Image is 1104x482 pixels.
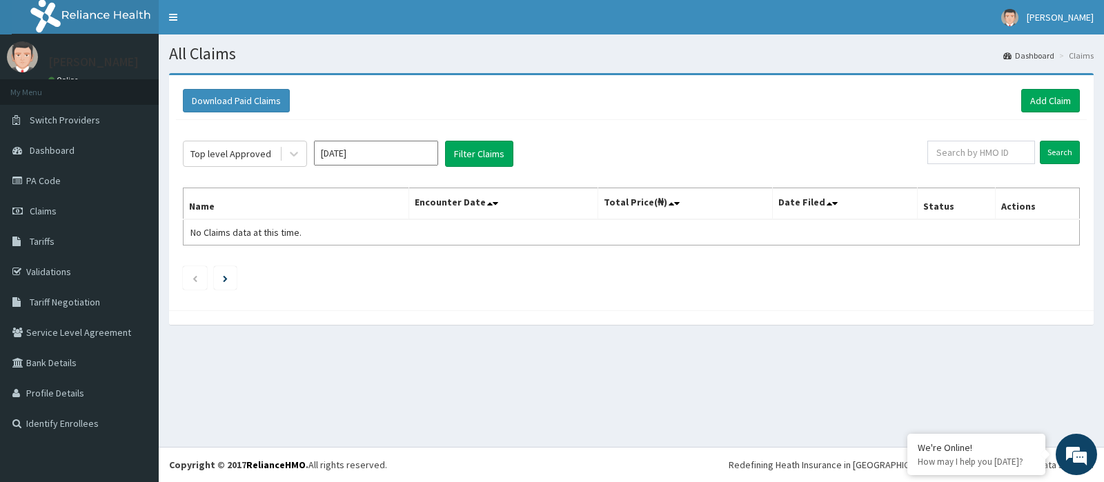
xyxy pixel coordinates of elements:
[773,188,918,220] th: Date Filed
[223,272,228,284] a: Next page
[7,41,38,72] img: User Image
[1001,9,1018,26] img: User Image
[30,205,57,217] span: Claims
[246,459,306,471] a: RelianceHMO
[729,458,1094,472] div: Redefining Heath Insurance in [GEOGRAPHIC_DATA] using Telemedicine and Data Science!
[159,447,1104,482] footer: All rights reserved.
[169,459,308,471] strong: Copyright © 2017 .
[1056,50,1094,61] li: Claims
[598,188,772,220] th: Total Price(₦)
[1027,11,1094,23] span: [PERSON_NAME]
[409,188,598,220] th: Encounter Date
[30,144,75,157] span: Dashboard
[1021,89,1080,112] a: Add Claim
[918,441,1035,454] div: We're Online!
[917,188,995,220] th: Status
[30,114,100,126] span: Switch Providers
[190,147,271,161] div: Top level Approved
[918,456,1035,468] p: How may I help you today?
[30,235,55,248] span: Tariffs
[445,141,513,167] button: Filter Claims
[169,45,1094,63] h1: All Claims
[1040,141,1080,164] input: Search
[995,188,1079,220] th: Actions
[192,272,198,284] a: Previous page
[184,188,409,220] th: Name
[183,89,290,112] button: Download Paid Claims
[30,296,100,308] span: Tariff Negotiation
[48,75,81,85] a: Online
[48,56,139,68] p: [PERSON_NAME]
[190,226,302,239] span: No Claims data at this time.
[1003,50,1054,61] a: Dashboard
[314,141,438,165] input: Select Month and Year
[927,141,1036,164] input: Search by HMO ID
